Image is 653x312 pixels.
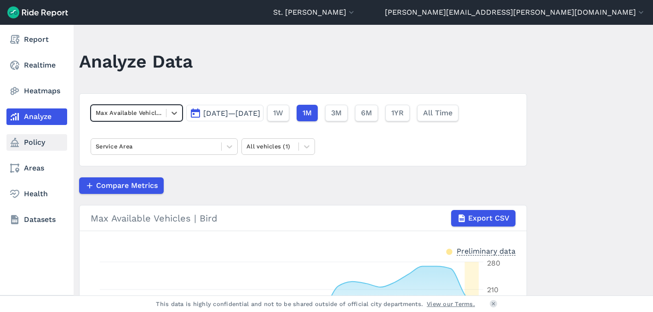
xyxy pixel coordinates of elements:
tspan: 210 [487,285,498,294]
div: Max Available Vehicles | Bird [91,210,516,227]
button: [PERSON_NAME][EMAIL_ADDRESS][PERSON_NAME][DOMAIN_NAME] [385,7,646,18]
a: Heatmaps [6,83,67,99]
button: All Time [417,105,458,121]
button: Export CSV [451,210,516,227]
a: Policy [6,134,67,151]
span: Export CSV [468,213,510,224]
span: All Time [423,108,453,119]
a: Realtime [6,57,67,74]
a: Report [6,31,67,48]
tspan: 280 [487,259,500,267]
a: Analyze [6,108,67,125]
span: Compare Metrics [96,180,158,191]
span: 1M [303,108,312,119]
span: 6M [361,108,372,119]
span: 3M [331,108,342,119]
button: St. [PERSON_NAME] [273,7,356,18]
a: Areas [6,160,67,176]
span: [DATE]—[DATE] [203,109,260,118]
button: 1YR [385,105,410,121]
a: View our Terms. [427,300,475,308]
span: 1W [273,108,283,119]
button: 1W [267,105,289,121]
img: Ride Report [7,6,68,18]
h1: Analyze Data [79,49,193,74]
button: 1M [297,105,318,121]
button: 6M [355,105,378,121]
button: Compare Metrics [79,177,164,194]
a: Health [6,186,67,202]
button: 3M [325,105,348,121]
button: [DATE]—[DATE] [186,105,263,121]
a: Datasets [6,211,67,228]
div: Preliminary data [457,246,516,255]
span: 1YR [391,108,404,119]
